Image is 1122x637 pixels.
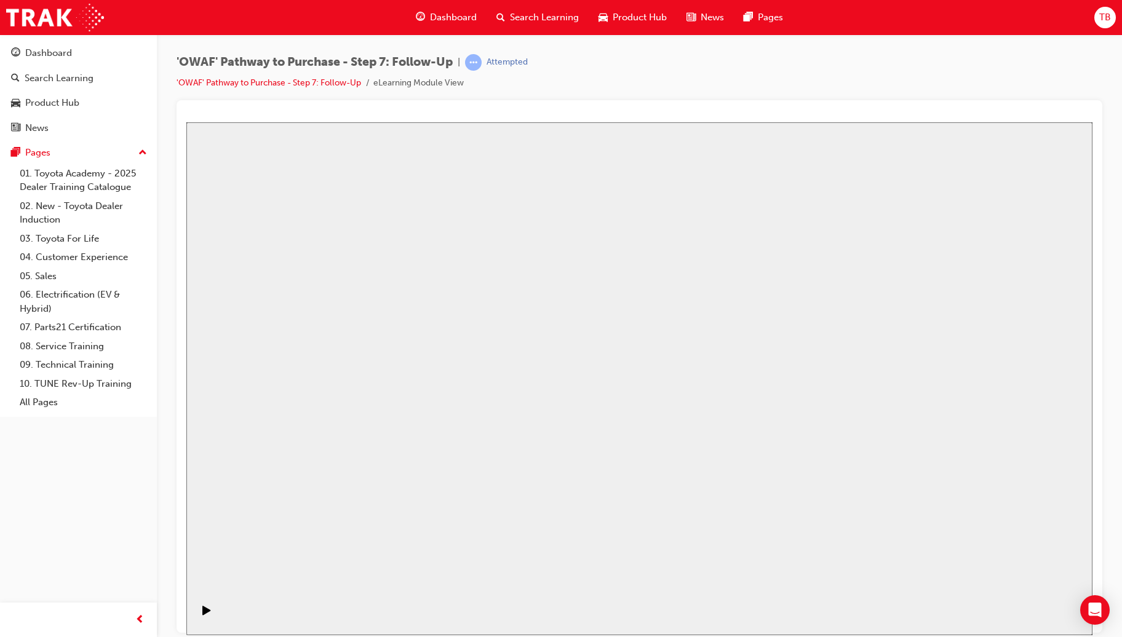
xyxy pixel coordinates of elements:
[5,92,152,114] a: Product Hub
[734,5,793,30] a: pages-iconPages
[510,10,579,25] span: Search Learning
[177,55,453,69] span: 'OWAF' Pathway to Purchase - Step 7: Follow-Up
[465,54,482,71] span: learningRecordVerb_ATTEMPT-icon
[416,10,425,25] span: guage-icon
[11,48,20,59] span: guage-icon
[677,5,734,30] a: news-iconNews
[5,117,152,140] a: News
[613,10,667,25] span: Product Hub
[1099,10,1111,25] span: TB
[25,146,50,160] div: Pages
[701,10,724,25] span: News
[25,96,79,110] div: Product Hub
[487,5,589,30] a: search-iconSearch Learning
[25,46,72,60] div: Dashboard
[11,148,20,159] span: pages-icon
[25,71,94,85] div: Search Learning
[15,337,152,356] a: 08. Service Training
[5,67,152,90] a: Search Learning
[589,5,677,30] a: car-iconProduct Hub
[15,355,152,374] a: 09. Technical Training
[758,10,783,25] span: Pages
[599,10,608,25] span: car-icon
[430,10,477,25] span: Dashboard
[15,285,152,318] a: 06. Electrification (EV & Hybrid)
[496,10,505,25] span: search-icon
[15,164,152,197] a: 01. Toyota Academy - 2025 Dealer Training Catalogue
[15,393,152,412] a: All Pages
[5,42,152,65] a: Dashboard
[6,483,27,504] button: Pause (Ctrl+Alt+P)
[138,145,147,161] span: up-icon
[15,374,152,394] a: 10. TUNE Rev-Up Training
[1080,595,1110,625] div: Open Intercom Messenger
[135,612,145,628] span: prev-icon
[487,57,528,68] div: Attempted
[15,229,152,248] a: 03. Toyota For Life
[744,10,753,25] span: pages-icon
[6,473,27,513] div: playback controls
[373,76,464,90] li: eLearning Module View
[11,123,20,134] span: news-icon
[1094,7,1116,28] button: TB
[177,77,361,88] a: 'OWAF' Pathway to Purchase - Step 7: Follow-Up
[458,55,460,69] span: |
[15,318,152,337] a: 07. Parts21 Certification
[11,98,20,109] span: car-icon
[11,73,20,84] span: search-icon
[686,10,696,25] span: news-icon
[25,121,49,135] div: News
[15,267,152,286] a: 05. Sales
[6,4,104,31] img: Trak
[406,5,487,30] a: guage-iconDashboard
[5,141,152,164] button: Pages
[5,39,152,141] button: DashboardSearch LearningProduct HubNews
[15,248,152,267] a: 04. Customer Experience
[15,197,152,229] a: 02. New - Toyota Dealer Induction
